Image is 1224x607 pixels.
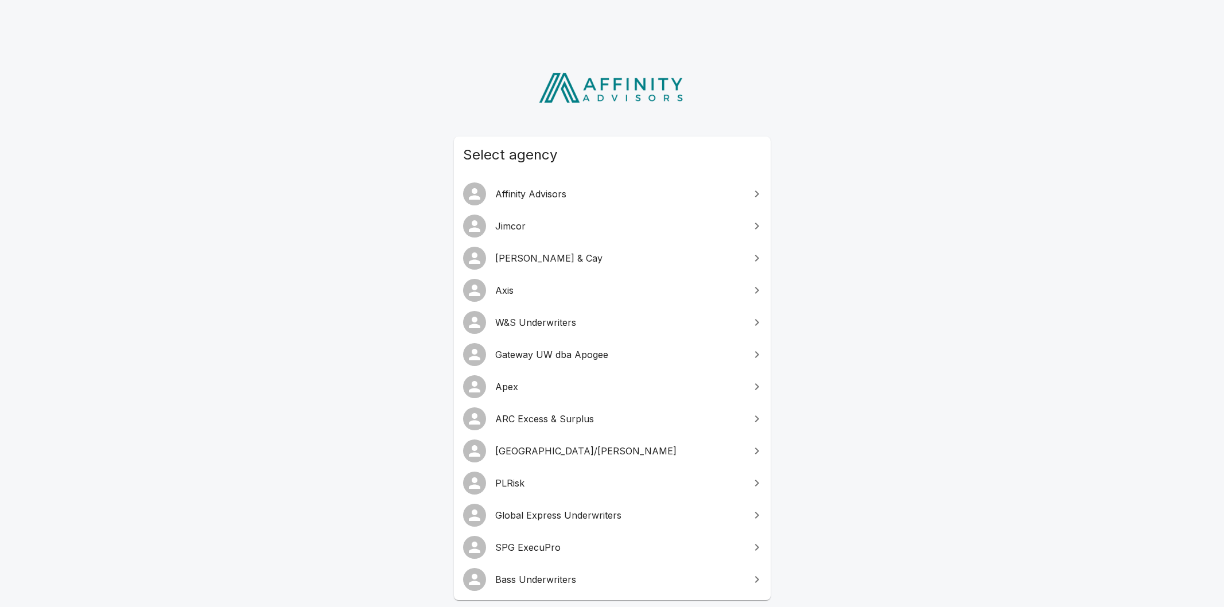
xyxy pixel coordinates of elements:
a: Axis [454,274,771,306]
a: [PERSON_NAME] & Cay [454,242,771,274]
span: [GEOGRAPHIC_DATA]/[PERSON_NAME] [495,444,743,458]
span: ARC Excess & Surplus [495,412,743,426]
a: Bass Underwriters [454,563,771,596]
span: Global Express Underwriters [495,508,743,522]
img: Affinity Advisors Logo [530,69,694,107]
span: Jimcor [495,219,743,233]
span: [PERSON_NAME] & Cay [495,251,743,265]
a: [GEOGRAPHIC_DATA]/[PERSON_NAME] [454,435,771,467]
span: Bass Underwriters [495,573,743,586]
span: Gateway UW dba Apogee [495,348,743,361]
span: Affinity Advisors [495,187,743,201]
span: SPG ExecuPro [495,540,743,554]
a: Affinity Advisors [454,178,771,210]
a: PLRisk [454,467,771,499]
a: Global Express Underwriters [454,499,771,531]
a: Gateway UW dba Apogee [454,338,771,371]
span: Axis [495,283,743,297]
a: Jimcor [454,210,771,242]
span: W&S Underwriters [495,316,743,329]
span: PLRisk [495,476,743,490]
a: ARC Excess & Surplus [454,403,771,435]
a: Apex [454,371,771,403]
span: Apex [495,380,743,394]
a: SPG ExecuPro [454,531,771,563]
a: W&S Underwriters [454,306,771,338]
span: Select agency [463,146,761,164]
